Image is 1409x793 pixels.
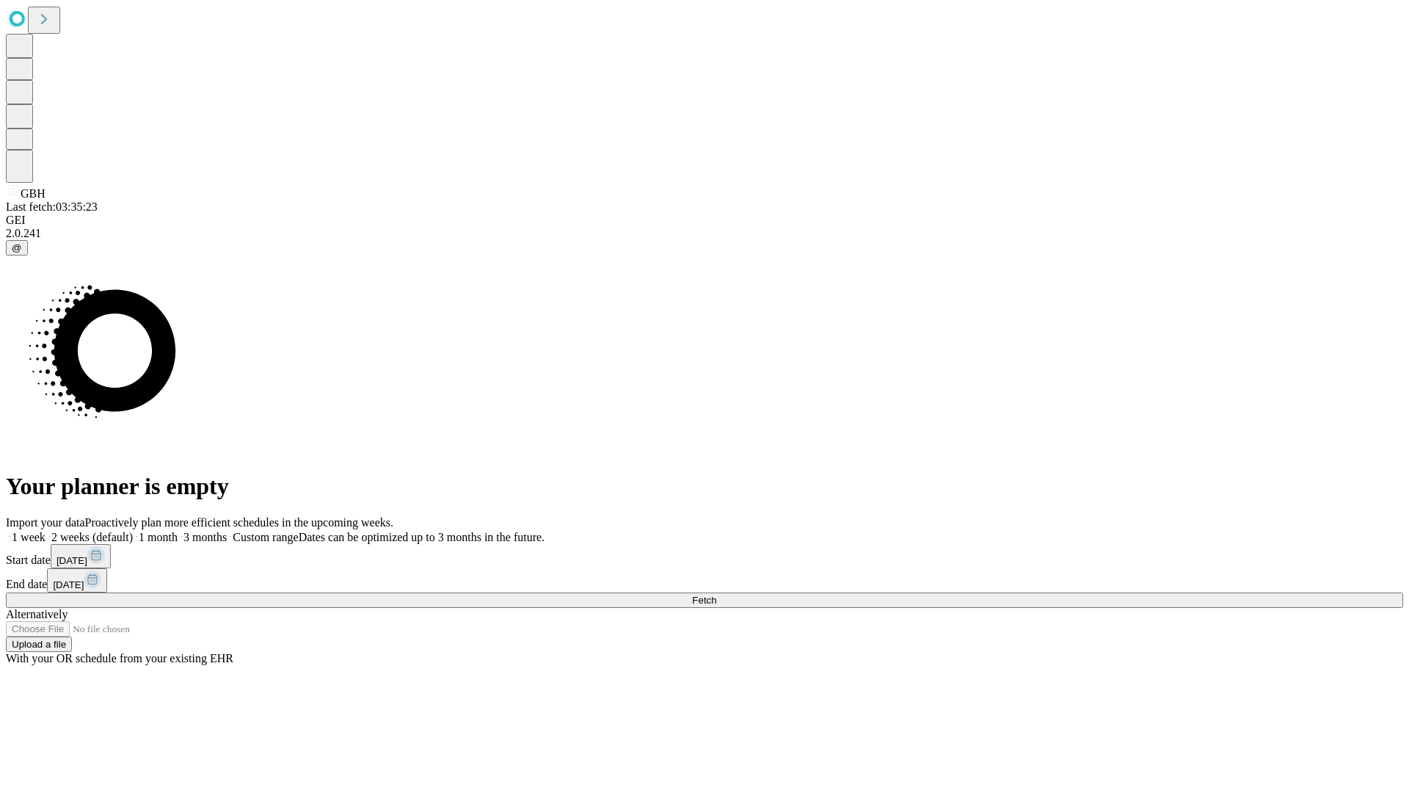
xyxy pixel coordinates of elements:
[233,531,298,543] span: Custom range
[51,544,111,568] button: [DATE]
[6,227,1403,240] div: 2.0.241
[21,187,45,200] span: GBH
[6,544,1403,568] div: Start date
[183,531,227,543] span: 3 months
[6,473,1403,500] h1: Your planner is empty
[6,608,68,620] span: Alternatively
[6,516,85,529] span: Import your data
[6,637,72,652] button: Upload a file
[6,214,1403,227] div: GEI
[139,531,178,543] span: 1 month
[53,579,84,590] span: [DATE]
[6,593,1403,608] button: Fetch
[692,595,716,606] span: Fetch
[47,568,107,593] button: [DATE]
[6,568,1403,593] div: End date
[12,242,22,253] span: @
[85,516,393,529] span: Proactively plan more efficient schedules in the upcoming weeks.
[12,531,45,543] span: 1 week
[299,531,545,543] span: Dates can be optimized up to 3 months in the future.
[57,555,87,566] span: [DATE]
[6,240,28,256] button: @
[51,531,133,543] span: 2 weeks (default)
[6,652,233,665] span: With your OR schedule from your existing EHR
[6,200,98,213] span: Last fetch: 03:35:23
